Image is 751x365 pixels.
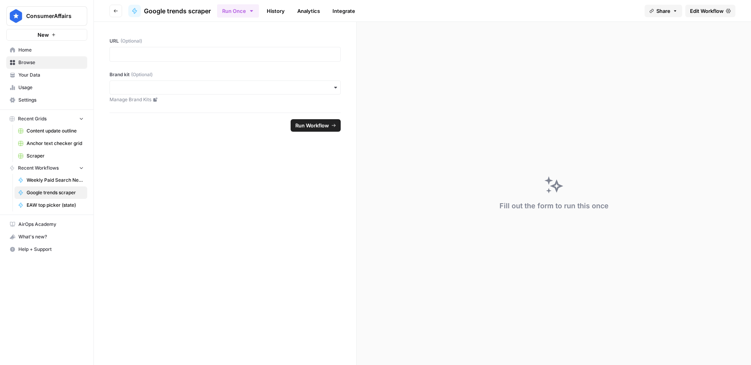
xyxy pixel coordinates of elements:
button: Workspace: ConsumerAffairs [6,6,87,26]
a: Analytics [293,5,325,17]
span: Recent Workflows [18,165,59,172]
span: Help + Support [18,246,84,253]
span: Browse [18,59,84,66]
a: Manage Brand Kits [110,96,341,103]
span: Run Workflow [295,122,329,129]
span: Home [18,47,84,54]
button: Run Workflow [291,119,341,132]
a: Settings [6,94,87,106]
a: Usage [6,81,87,94]
span: Google trends scraper [27,189,84,196]
button: Recent Grids [6,113,87,125]
label: URL [110,38,341,45]
span: EAW top picker (state) [27,202,84,209]
span: Scraper [27,152,84,159]
a: History [262,5,289,17]
a: Scraper [14,150,87,162]
a: Edit Workflow [685,5,735,17]
span: Recent Grids [18,115,47,122]
a: Anchor text checker grid [14,137,87,150]
div: What's new? [7,231,87,243]
a: Your Data [6,69,87,81]
span: Settings [18,97,84,104]
span: Your Data [18,72,84,79]
button: New [6,29,87,41]
a: Home [6,44,87,56]
button: Share [645,5,682,17]
span: Share [656,7,670,15]
a: Google trends scraper [128,5,211,17]
a: Weekly Paid Search News [14,174,87,186]
button: What's new? [6,231,87,243]
span: Content update outline [27,127,84,134]
span: Weekly Paid Search News [27,177,84,184]
a: Browse [6,56,87,69]
a: AirOps Academy [6,218,87,231]
span: (Optional) [120,38,142,45]
a: Google trends scraper [14,186,87,199]
span: Google trends scraper [144,6,211,16]
a: Integrate [328,5,360,17]
button: Run Once [217,4,259,18]
span: New [38,31,49,39]
span: Usage [18,84,84,91]
a: EAW top picker (state) [14,199,87,211]
label: Brand kit [110,71,341,78]
button: Help + Support [6,243,87,256]
span: AirOps Academy [18,221,84,228]
span: Edit Workflow [690,7,724,15]
div: Fill out the form to run this once [499,200,609,211]
span: ConsumerAffairs [26,12,74,20]
img: ConsumerAffairs Logo [9,9,23,23]
a: Content update outline [14,125,87,137]
span: (Optional) [131,71,153,78]
span: Anchor text checker grid [27,140,84,147]
button: Recent Workflows [6,162,87,174]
